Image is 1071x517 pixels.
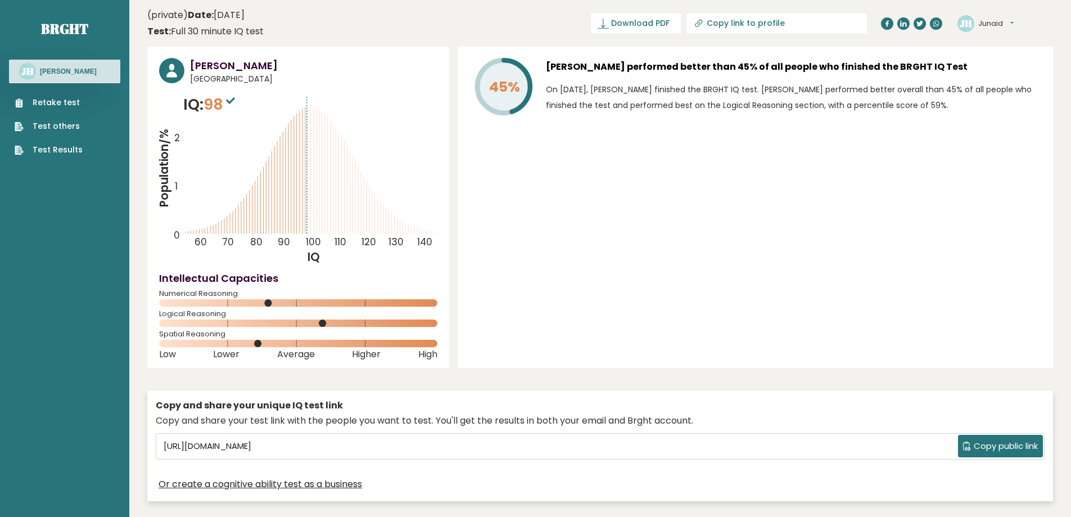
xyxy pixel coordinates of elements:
[277,352,315,357] span: Average
[204,94,238,115] span: 98
[159,271,437,286] h4: Intellectual Capacities
[174,132,180,145] tspan: 2
[15,144,83,156] a: Test Results
[159,352,176,357] span: Low
[183,93,238,116] p: IQ:
[15,97,83,109] a: Retake test
[213,352,239,357] span: Lower
[978,18,1014,29] button: Junaid
[974,440,1038,453] span: Copy public link
[611,17,670,29] span: Download PDF
[222,235,234,249] tspan: 70
[147,25,264,38] div: Full 30 minute IQ test
[489,77,520,97] tspan: 45%
[21,65,34,78] text: JH
[546,82,1041,113] p: On [DATE], [PERSON_NAME] finished the BRGHT IQ test. [PERSON_NAME] performed better overall than ...
[361,235,376,249] tspan: 120
[159,332,437,336] span: Spatial Reasoning
[159,478,362,491] a: Or create a cognitive ability test as a business
[41,20,88,38] a: Brght
[156,399,1045,412] div: Copy and share your unique IQ test link
[278,235,290,249] tspan: 90
[190,73,437,85] span: [GEOGRAPHIC_DATA]
[389,235,404,249] tspan: 130
[335,235,346,249] tspan: 110
[156,414,1045,428] div: Copy and share your test link with the people you want to test. You'll get the results in both yo...
[15,120,83,132] a: Test others
[147,25,171,38] b: Test:
[591,14,681,33] a: Download PDF
[417,235,432,249] tspan: 140
[546,58,1041,76] h3: [PERSON_NAME] performed better than 45% of all people who finished the BRGHT IQ Test
[147,8,264,38] div: (private)
[190,58,437,73] h3: [PERSON_NAME]
[308,249,320,265] tspan: IQ
[40,67,97,76] h3: [PERSON_NAME]
[306,235,321,249] tspan: 100
[958,435,1043,457] button: Copy public link
[188,8,214,21] b: Date:
[188,8,245,22] time: [DATE]
[175,179,178,193] tspan: 1
[156,129,172,208] tspan: Population/%
[960,16,972,29] text: JH
[418,352,437,357] span: High
[250,235,263,249] tspan: 80
[174,228,180,242] tspan: 0
[159,291,437,296] span: Numerical Reasoning
[159,312,437,316] span: Logical Reasoning
[352,352,381,357] span: Higher
[195,235,207,249] tspan: 60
